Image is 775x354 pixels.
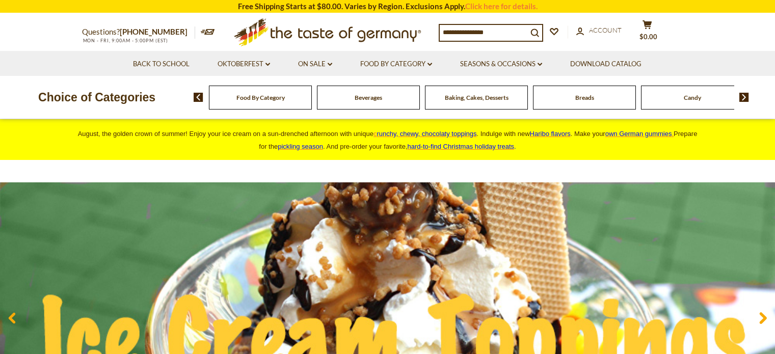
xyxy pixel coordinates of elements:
span: MON - FRI, 9:00AM - 5:00PM (EST) [82,38,169,43]
span: own German gummies [605,130,672,138]
a: Seasons & Occasions [460,59,542,70]
span: $0.00 [639,33,657,41]
a: Beverages [355,94,382,101]
a: Food By Category [236,94,285,101]
a: Breads [575,94,594,101]
a: Baking, Cakes, Desserts [445,94,509,101]
a: [PHONE_NUMBER] [120,27,188,36]
span: . [408,143,516,150]
a: Candy [684,94,701,101]
span: runchy, chewy, chocolaty toppings [377,130,476,138]
a: own German gummies. [605,130,674,138]
a: On Sale [298,59,332,70]
img: previous arrow [194,93,203,102]
p: Questions? [82,25,195,39]
a: Click here for details. [465,2,538,11]
img: next arrow [739,93,749,102]
a: pickling season [278,143,323,150]
button: $0.00 [632,20,663,45]
a: crunchy, chewy, chocolaty toppings [373,130,477,138]
a: Back to School [133,59,190,70]
span: Account [589,26,622,34]
span: August, the golden crown of summer! Enjoy your ice cream on a sun-drenched afternoon with unique ... [78,130,698,150]
a: Account [576,25,622,36]
a: Oktoberfest [218,59,270,70]
a: Food By Category [360,59,432,70]
a: Download Catalog [570,59,642,70]
a: hard-to-find Christmas holiday treats [408,143,515,150]
a: Haribo flavors [530,130,571,138]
